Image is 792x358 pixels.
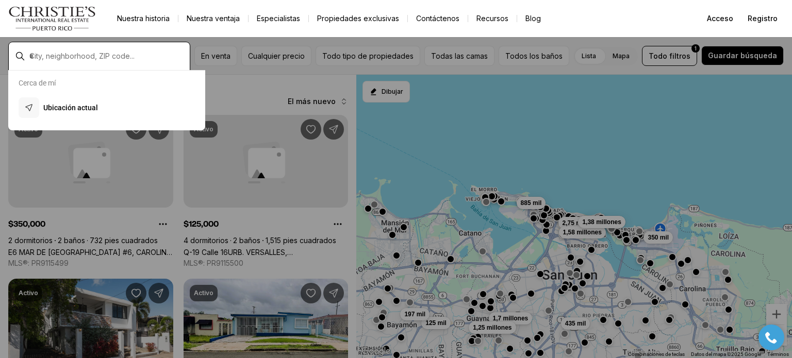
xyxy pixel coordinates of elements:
font: Cerca de mí [19,79,56,87]
a: Nuestra ventaja [178,11,248,26]
a: Nuestra historia [109,11,178,26]
font: Nuestra historia [117,14,170,23]
font: Acceso [707,14,733,23]
font: Contáctenos [416,14,459,23]
a: Propiedades exclusivas [309,11,407,26]
a: Recursos [468,11,517,26]
button: Acceso [701,8,739,29]
font: Ubicación actual [43,104,98,112]
button: Contáctenos [408,11,468,26]
font: Nuestra ventaja [187,14,240,23]
font: Especialistas [257,14,300,23]
font: Recursos [476,14,508,23]
a: Blog [517,11,549,26]
a: Especialistas [249,11,308,26]
font: Registro [748,14,778,23]
img: logo [8,6,96,31]
font: Propiedades exclusivas [317,14,399,23]
font: Blog [525,14,541,23]
button: Ubicación actual [14,93,199,122]
button: Registro [741,8,784,29]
